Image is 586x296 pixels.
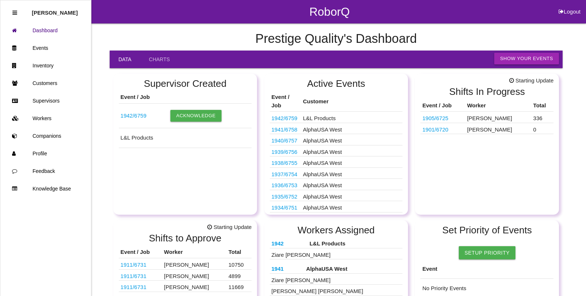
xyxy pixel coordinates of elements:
td: L&L Products [119,128,252,148]
div: Close [12,4,17,22]
th: Worker [465,100,532,112]
a: 1911/6731 [121,284,147,290]
td: 68232622AC-B [119,103,169,128]
tr: F17630B [119,258,252,270]
td: [PERSON_NAME] [465,112,532,123]
h2: Shifts to Approve [119,233,252,244]
td: S2070-02 [270,179,301,190]
td: [PERSON_NAME] [PERSON_NAME] [270,285,403,296]
a: 1939/6756 [272,149,298,155]
td: [PERSON_NAME] [162,281,227,292]
button: Show Your Events [494,53,559,64]
a: 1911/6731 [121,273,147,279]
th: Event / Job [119,246,162,258]
a: Charts [140,51,178,68]
td: S1391 [270,190,301,201]
th: Event [420,259,553,279]
td: 10301666 [420,112,465,123]
a: Supervisors [0,92,91,110]
h4: Prestige Quality 's Dashboard [110,32,563,46]
span: Starting Update [509,77,553,85]
a: 1934/6751 [272,204,298,211]
h2: Set Priority of Events [420,225,553,236]
a: 1911/6731 [121,262,147,268]
td: S2026-01 [270,201,301,212]
th: S1873 [270,263,305,273]
tr: 10301666 [420,112,553,123]
a: Companions [0,127,91,145]
td: ITW Drawform-[GEOGRAPHIC_DATA] [301,212,403,223]
td: S2050-00 [270,145,301,156]
a: 1942/6759 [272,115,298,121]
th: AlphaUSA West [305,263,403,273]
td: [PERSON_NAME] [465,123,532,134]
tr: F17630B [119,269,252,281]
a: Events [0,39,91,57]
td: 68232622AC-B [270,112,301,123]
a: 1938/6755 [272,160,298,166]
a: Profile [0,145,91,162]
a: Inventory [0,57,91,74]
td: L&L Products [301,112,403,123]
h2: Supervisor Created [119,78,252,89]
td: 11669 [227,281,252,292]
th: Worker [162,246,227,258]
td: [PERSON_NAME] [162,258,227,270]
a: 1940/6757 [272,137,298,144]
td: AlphaUSA West [301,167,403,179]
td: AlphaUSA West [301,123,403,134]
td: K9250H [270,167,301,179]
th: Total [532,100,554,112]
a: Dashboard [0,22,91,39]
th: Customer [301,91,403,112]
th: L&L Products [308,238,403,248]
a: 1941 [272,266,284,272]
a: 1942 [272,240,284,247]
th: Event / Job [420,100,465,112]
a: 1935/6752 [272,193,298,200]
a: 1901/6720 [422,126,448,133]
a: Setup Priority [459,246,515,259]
a: 1937/6754 [272,171,298,177]
th: 68232622AC-B [270,238,308,248]
td: Ziare [PERSON_NAME] [270,248,403,259]
td: AlphaUSA West [301,179,403,190]
a: Feedback [0,162,91,180]
td: 0 [532,123,554,134]
a: Workers [0,110,91,127]
td: AlphaUSA West [301,201,403,212]
td: 10750 [227,258,252,270]
td: PJ6B S045A76 AG3JA6 [420,123,465,134]
th: Event / Job [119,91,169,103]
td: AlphaUSA West [301,190,403,201]
tr: F17630B [119,281,252,292]
td: Ziare [PERSON_NAME] [270,273,403,285]
th: Event / Job [270,91,301,112]
a: 1905/6725 [422,115,448,121]
a: 1936/6753 [272,182,298,188]
a: Customers [0,74,91,92]
p: Rosie Blandino [32,4,78,16]
a: Knowledge Base [0,180,91,197]
td: K13360 [270,134,301,145]
td: AlphaUSA West [301,156,403,168]
td: AlphaUSA West [301,145,403,156]
button: Acknowledge [170,110,222,122]
h2: Shifts In Progress [420,86,553,97]
h2: Workers Assigned [270,225,403,236]
td: BA1194-02 [270,156,301,168]
td: S1873 [270,123,301,134]
span: Starting Update [207,223,252,232]
td: 4899 [227,269,252,281]
td: TI PN HYSO0086AAF00 -ITW PN 5463 [270,212,301,223]
tr: PJ6B S045A76 AG3JA6 [420,123,553,134]
th: Total [227,246,252,258]
a: Data [110,51,140,68]
td: 336 [532,112,554,123]
a: 1941/6758 [272,126,298,133]
h2: Active Events [270,78,403,89]
td: [PERSON_NAME] [162,269,227,281]
td: AlphaUSA West [301,134,403,145]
